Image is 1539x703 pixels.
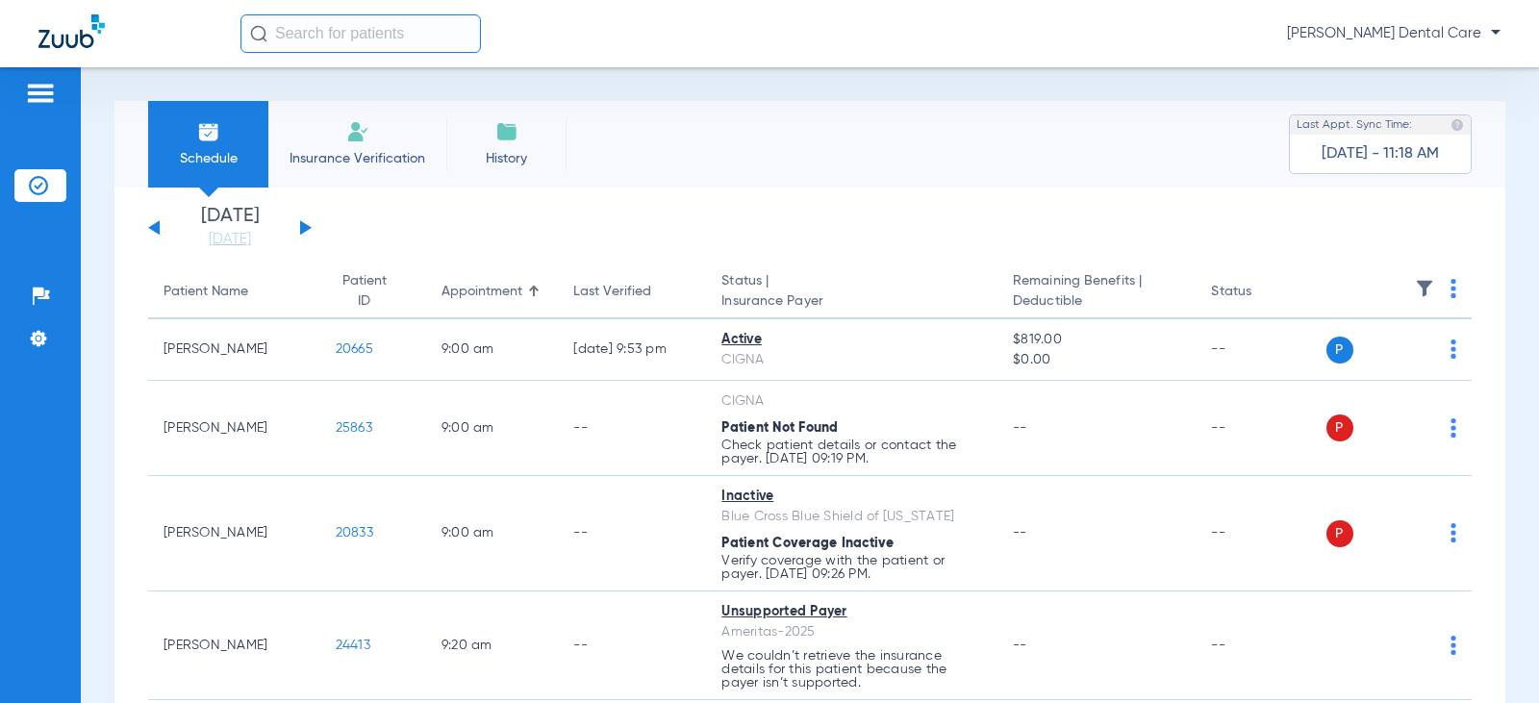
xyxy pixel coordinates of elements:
[336,271,411,312] div: Patient ID
[558,319,706,381] td: [DATE] 9:53 PM
[1326,520,1353,547] span: P
[1287,24,1501,43] span: [PERSON_NAME] Dental Care
[721,350,982,370] div: CIGNA
[721,291,982,312] span: Insurance Payer
[197,120,220,143] img: Schedule
[1196,591,1325,700] td: --
[461,149,552,168] span: History
[336,271,393,312] div: Patient ID
[336,421,372,435] span: 25863
[346,120,369,143] img: Manual Insurance Verification
[426,476,559,591] td: 9:00 AM
[721,439,982,465] p: Check patient details or contact the payer. [DATE] 09:19 PM.
[573,282,691,302] div: Last Verified
[25,82,56,105] img: hamburger-icon
[558,476,706,591] td: --
[240,14,481,53] input: Search for patients
[1013,526,1027,540] span: --
[721,537,894,550] span: Patient Coverage Inactive
[148,381,320,476] td: [PERSON_NAME]
[1326,414,1353,441] span: P
[1013,291,1180,312] span: Deductible
[426,591,559,700] td: 9:20 AM
[1451,118,1464,132] img: last sync help info
[148,591,320,700] td: [PERSON_NAME]
[1326,337,1353,364] span: P
[1451,339,1456,359] img: group-dot-blue.svg
[1451,279,1456,298] img: group-dot-blue.svg
[336,342,373,356] span: 20665
[336,526,373,540] span: 20833
[1196,265,1325,319] th: Status
[1322,144,1439,163] span: [DATE] - 11:18 AM
[1196,476,1325,591] td: --
[283,149,432,168] span: Insurance Verification
[172,207,288,249] li: [DATE]
[1415,279,1434,298] img: filter.svg
[38,14,105,48] img: Zuub Logo
[148,319,320,381] td: [PERSON_NAME]
[721,330,982,350] div: Active
[1297,115,1412,135] span: Last Appt. Sync Time:
[336,639,370,652] span: 24413
[164,282,248,302] div: Patient Name
[997,265,1196,319] th: Remaining Benefits |
[1451,636,1456,655] img: group-dot-blue.svg
[426,381,559,476] td: 9:00 AM
[721,421,838,435] span: Patient Not Found
[721,507,982,527] div: Blue Cross Blue Shield of [US_STATE]
[148,476,320,591] td: [PERSON_NAME]
[250,25,267,42] img: Search Icon
[706,265,997,319] th: Status |
[721,649,982,690] p: We couldn’t retrieve the insurance details for this patient because the payer isn’t supported.
[721,391,982,412] div: CIGNA
[172,230,288,249] a: [DATE]
[1013,639,1027,652] span: --
[721,602,982,622] div: Unsupported Payer
[442,282,543,302] div: Appointment
[721,622,982,642] div: Ameritas-2025
[1013,330,1180,350] span: $819.00
[558,591,706,700] td: --
[442,282,522,302] div: Appointment
[1196,319,1325,381] td: --
[1013,350,1180,370] span: $0.00
[1013,421,1027,435] span: --
[558,381,706,476] td: --
[426,319,559,381] td: 9:00 AM
[1196,381,1325,476] td: --
[721,554,982,581] p: Verify coverage with the patient or payer. [DATE] 09:26 PM.
[721,487,982,507] div: Inactive
[495,120,518,143] img: History
[164,282,305,302] div: Patient Name
[573,282,651,302] div: Last Verified
[1451,523,1456,542] img: group-dot-blue.svg
[163,149,254,168] span: Schedule
[1451,418,1456,438] img: group-dot-blue.svg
